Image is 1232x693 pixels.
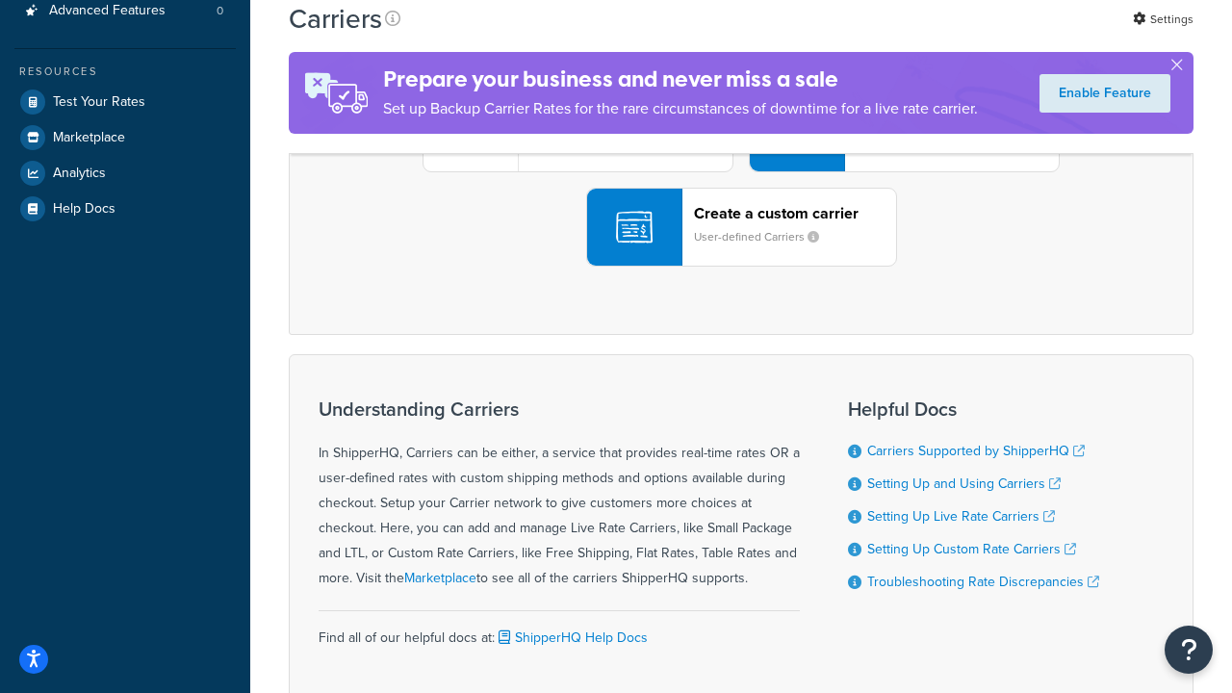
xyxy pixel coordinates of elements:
img: ad-rules-rateshop-fe6ec290ccb7230408bd80ed9643f0289d75e0ffd9eb532fc0e269fcd187b520.png [289,52,383,134]
a: ShipperHQ Help Docs [495,628,648,648]
a: Setting Up and Using Carriers [867,474,1061,494]
a: Marketplace [14,120,236,155]
h4: Prepare your business and never miss a sale [383,64,978,95]
header: Create a custom carrier [694,204,896,222]
span: 0 [217,3,223,19]
a: Troubleshooting Rate Discrepancies [867,572,1099,592]
button: Open Resource Center [1165,626,1213,674]
span: Marketplace [53,130,125,146]
p: Set up Backup Carrier Rates for the rare circumstances of downtime for a live rate carrier. [383,95,978,122]
a: Settings [1133,6,1193,33]
a: Carriers Supported by ShipperHQ [867,441,1085,461]
span: Analytics [53,166,106,182]
a: Test Your Rates [14,85,236,119]
button: Create a custom carrierUser-defined Carriers [586,188,897,267]
a: Help Docs [14,192,236,226]
span: Advanced Features [49,3,166,19]
a: Analytics [14,156,236,191]
span: Help Docs [53,201,115,218]
h3: Understanding Carriers [319,398,800,420]
small: User-defined Carriers [694,228,834,245]
img: icon-carrier-custom-c93b8a24.svg [616,209,653,245]
a: Enable Feature [1039,74,1170,113]
div: Find all of our helpful docs at: [319,610,800,651]
div: Resources [14,64,236,80]
div: In ShipperHQ, Carriers can be either, a service that provides real-time rates OR a user-defined r... [319,398,800,591]
h3: Helpful Docs [848,398,1099,420]
a: Marketplace [404,568,476,588]
a: Setting Up Custom Rate Carriers [867,539,1076,559]
span: Test Your Rates [53,94,145,111]
a: Setting Up Live Rate Carriers [867,506,1055,526]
